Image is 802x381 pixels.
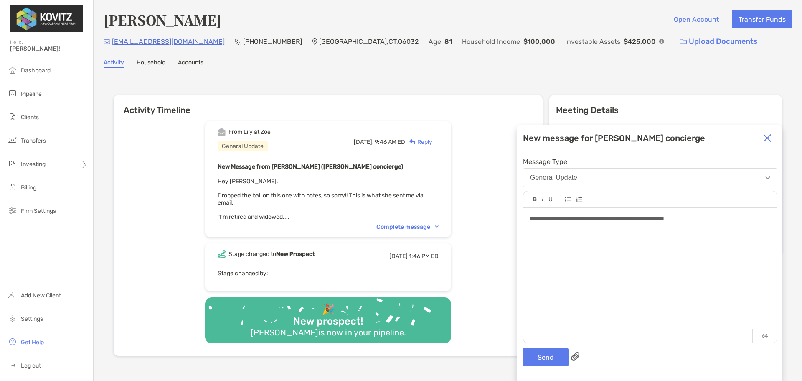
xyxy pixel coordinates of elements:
span: Dashboard [21,67,51,74]
img: settings icon [8,313,18,323]
img: Open dropdown arrow [765,176,770,179]
div: From Lily at Zoe [228,128,271,136]
div: New prospect! [290,315,366,327]
img: pipeline icon [8,88,18,98]
div: Reply [405,138,432,146]
span: Clients [21,114,39,121]
a: Activity [104,59,124,68]
span: Get Help [21,339,44,346]
button: Transfer Funds [732,10,792,28]
img: investing icon [8,159,18,169]
img: Editor control icon [565,197,571,202]
span: Transfers [21,137,46,144]
span: Log out [21,362,41,369]
button: General Update [523,168,777,187]
b: New Prospect [276,251,315,258]
span: Pipeline [21,90,42,97]
span: Settings [21,315,43,322]
img: clients icon [8,112,18,122]
p: $100,000 [523,36,555,47]
img: button icon [680,39,687,45]
img: Info Icon [659,39,664,44]
img: paperclip attachments [571,352,579,361]
img: Reply icon [409,139,416,145]
p: Meeting Details [556,105,775,115]
img: add_new_client icon [8,290,18,300]
span: Add New Client [21,292,61,299]
p: $425,000 [624,36,656,47]
div: General Update [218,141,268,151]
img: Editor control icon [576,197,582,202]
img: Phone Icon [235,38,241,45]
img: Chevron icon [435,225,439,228]
span: 1:46 PM ED [409,253,439,260]
a: Household [137,59,165,68]
span: Message Type [523,158,777,166]
p: Age [429,36,441,47]
p: Investable Assets [565,36,620,47]
img: Location Icon [312,38,317,45]
div: General Update [530,174,577,182]
img: Editor control icon [548,197,553,202]
button: Send [523,348,569,366]
img: logout icon [8,360,18,370]
p: [GEOGRAPHIC_DATA] , CT , 06032 [319,36,419,47]
span: Firm Settings [21,207,56,215]
img: Editor control icon [533,197,537,202]
div: New message for [PERSON_NAME] concierge [523,133,705,143]
span: [PERSON_NAME]! [10,45,88,52]
p: 64 [752,329,777,343]
span: [DATE], [354,138,373,146]
img: transfers icon [8,135,18,145]
img: get-help icon [8,337,18,347]
span: 9:46 AM ED [375,138,405,146]
img: Event icon [218,128,226,136]
p: Stage changed by: [218,268,439,279]
div: Complete message [376,223,439,230]
div: Stage changed to [228,251,315,258]
img: Confetti [205,297,451,336]
img: Zoe Logo [10,3,83,33]
div: [PERSON_NAME] is now in your pipeline. [247,327,409,338]
img: Event icon [218,250,226,258]
img: Expand or collapse [746,134,755,142]
img: dashboard icon [8,65,18,75]
span: Hey [PERSON_NAME], Dropped the ball on this one with notes, so sorry!! This is what she sent me v... [218,178,424,220]
img: firm-settings icon [8,205,18,215]
a: Accounts [178,59,203,68]
img: Email Icon [104,39,110,44]
button: Open Account [667,10,725,28]
p: Household Income [462,36,520,47]
span: Billing [21,184,36,191]
h6: Activity Timeline [114,95,543,115]
p: 81 [444,36,452,47]
span: Investing [21,161,46,168]
div: 🎉 [319,303,338,315]
img: billing icon [8,182,18,192]
img: Editor control icon [542,197,543,202]
h4: [PERSON_NAME] [104,10,221,29]
span: [DATE] [389,253,408,260]
b: New Message from [PERSON_NAME] ([PERSON_NAME] concierge) [218,163,403,170]
img: Close [763,134,772,142]
p: [PHONE_NUMBER] [243,36,302,47]
p: [EMAIL_ADDRESS][DOMAIN_NAME] [112,36,225,47]
a: Upload Documents [674,33,763,51]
